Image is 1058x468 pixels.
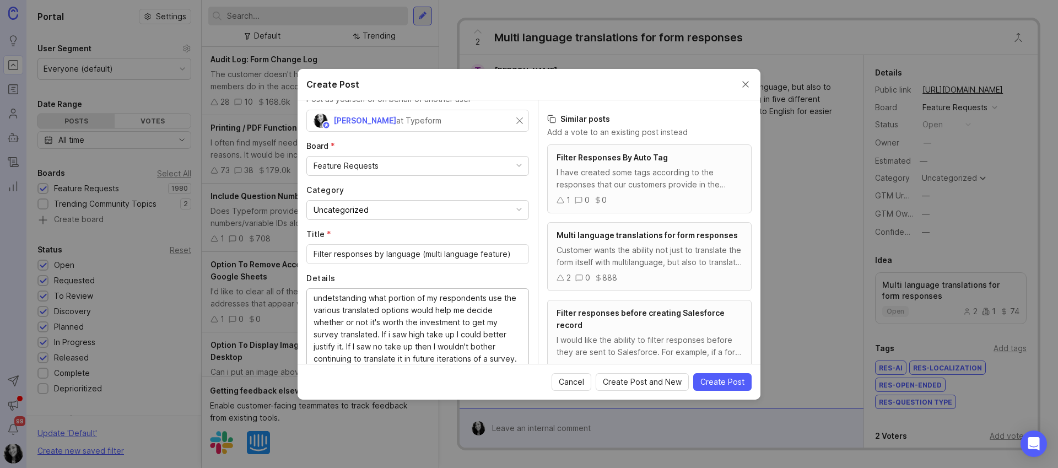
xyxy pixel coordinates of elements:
[547,300,752,381] a: Filter responses before creating Salesforce recordI would like the ability to filter responses be...
[585,362,589,374] div: 1
[557,230,738,240] span: Multi language translations for form responses
[547,144,752,213] a: Filter Responses By Auto TagI have created some tags according to the responses that our customer...
[314,248,522,260] input: Short, descriptive title
[1021,431,1047,457] div: Open Intercom Messenger
[603,376,682,388] span: Create Post and New
[700,376,744,388] span: Create Post
[306,229,331,239] span: Title (required)
[314,160,379,172] div: Feature Requests
[306,141,335,150] span: Board (required)
[596,373,689,391] button: Create Post and New
[557,153,668,162] span: Filter Responses By Auto Tag
[739,78,752,90] button: Close create post modal
[557,244,742,268] div: Customer wants the ability not just to translate the form itself with multilanguage, but also to ...
[557,334,742,358] div: I would like the ability to filter responses before they are sent to Salesforce. For example, if ...
[566,194,570,206] div: 1
[314,114,328,128] img: Anahí Guaz
[547,114,752,125] h3: Similar posts
[557,308,725,330] span: Filter responses before creating Salesforce record
[601,362,616,374] div: 744
[602,272,617,284] div: 888
[306,78,359,91] h2: Create Post
[547,222,752,291] a: Multi language translations for form responsesCustomer wants the ability not just to translate th...
[547,127,752,138] p: Add a vote to an existing post instead
[566,362,571,374] div: 3
[314,204,369,216] div: Uncategorized
[602,194,607,206] div: 0
[306,185,529,196] label: Category
[552,373,591,391] button: Cancel
[557,166,742,191] div: I have created some tags according to the responses that our customers provide in the survey. Tho...
[306,273,529,284] label: Details
[585,272,590,284] div: 0
[566,272,571,284] div: 2
[396,115,441,127] div: at Typeform
[333,116,396,125] span: [PERSON_NAME]
[585,194,590,206] div: 0
[693,373,752,391] button: Create Post
[322,121,331,129] img: member badge
[559,376,584,388] span: Cancel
